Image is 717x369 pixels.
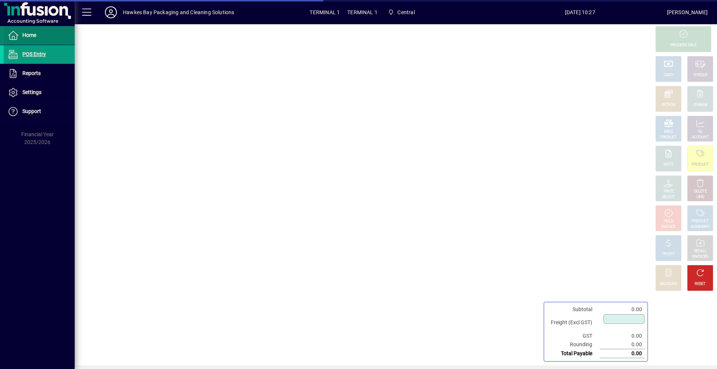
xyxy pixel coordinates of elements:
td: Rounding [547,340,600,349]
div: CASH [664,72,673,78]
span: Central [385,6,418,19]
div: INVOICE [661,224,675,230]
div: RECALL [694,248,707,254]
div: HOLD [664,219,673,224]
a: Home [4,26,75,45]
span: Reports [22,70,41,76]
div: PRODUCT [660,135,677,140]
a: Settings [4,83,75,102]
span: Central [397,6,415,18]
td: Subtotal [547,305,600,314]
span: Settings [22,89,41,95]
span: TERMINAL 1 [310,6,340,18]
div: Hawkes Bay Packaging and Cleaning Solutions [123,6,235,18]
div: EFTPOS [662,102,676,108]
div: NOTE [664,162,673,168]
div: INVOICES [692,254,708,260]
td: 0.00 [600,305,645,314]
div: PRODUCT [692,219,708,224]
button: Profile [99,6,123,19]
td: 0.00 [600,340,645,349]
td: Freight (Excl GST) [547,314,600,332]
div: DISCOUNT [659,281,677,287]
div: SUMMARY [691,224,710,230]
td: 0.00 [600,349,645,358]
div: GL [698,129,703,135]
span: Home [22,32,36,38]
div: PROFIT [662,251,675,257]
div: RESET [695,281,706,287]
div: ACCOUNT [692,135,709,140]
div: CHEQUE [693,72,707,78]
span: Support [22,108,41,114]
div: [PERSON_NAME] [667,6,708,18]
td: GST [547,332,600,340]
div: PROCESS SALE [670,43,696,48]
div: DELETE [694,189,707,194]
div: LINE [696,194,704,200]
div: SELECT [662,194,675,200]
td: Total Payable [547,349,600,358]
div: PRICE [664,189,674,194]
span: TERMINAL 1 [347,6,378,18]
td: 0.00 [600,332,645,340]
a: Support [4,102,75,121]
div: MISC [664,129,673,135]
span: POS Entry [22,51,46,57]
span: [DATE] 10:27 [493,6,667,18]
div: CHARGE [693,102,708,108]
div: PRODUCT [692,162,708,168]
a: Reports [4,64,75,83]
